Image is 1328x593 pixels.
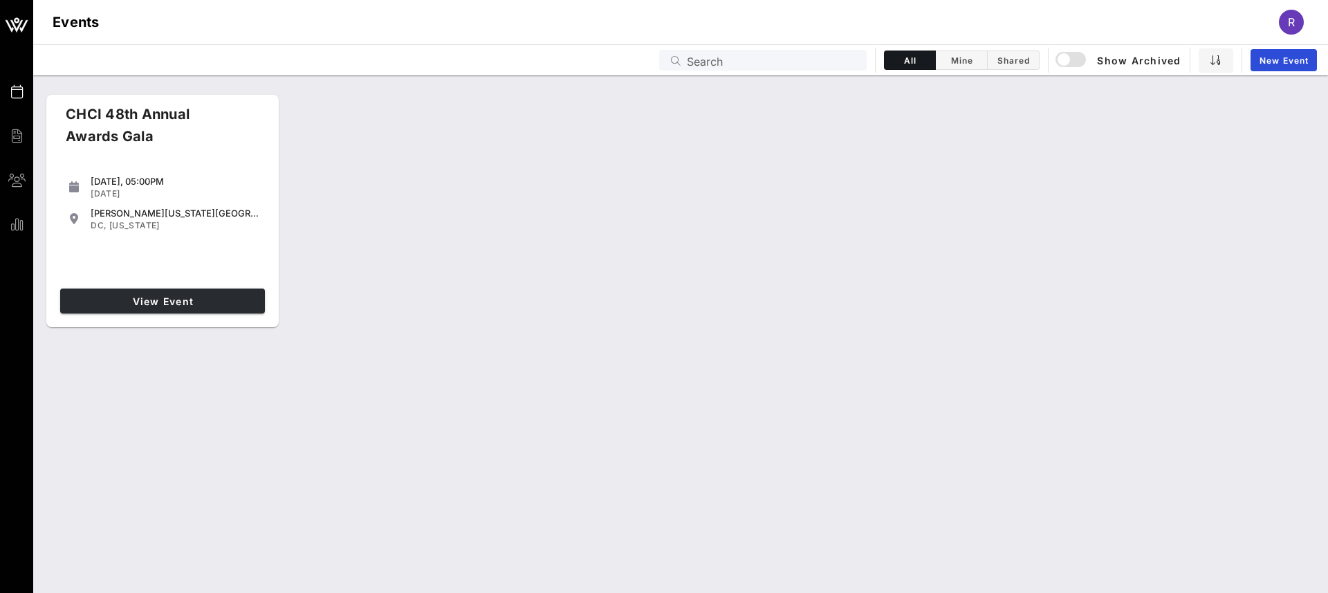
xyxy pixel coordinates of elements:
[988,51,1040,70] button: Shared
[893,55,927,66] span: All
[91,220,107,230] span: DC,
[60,289,265,313] a: View Event
[91,188,259,199] div: [DATE]
[1057,48,1181,73] button: Show Archived
[1279,10,1304,35] div: R
[109,220,160,230] span: [US_STATE]
[1058,52,1181,69] span: Show Archived
[1288,15,1295,29] span: R
[884,51,936,70] button: All
[996,55,1031,66] span: Shared
[53,11,100,33] h1: Events
[1251,49,1317,71] a: New Event
[66,295,259,307] span: View Event
[91,176,259,187] div: [DATE], 05:00PM
[91,208,259,219] div: [PERSON_NAME][US_STATE][GEOGRAPHIC_DATA]
[55,103,250,158] div: CHCI 48th Annual Awards Gala
[1259,55,1309,66] span: New Event
[944,55,979,66] span: Mine
[936,51,988,70] button: Mine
